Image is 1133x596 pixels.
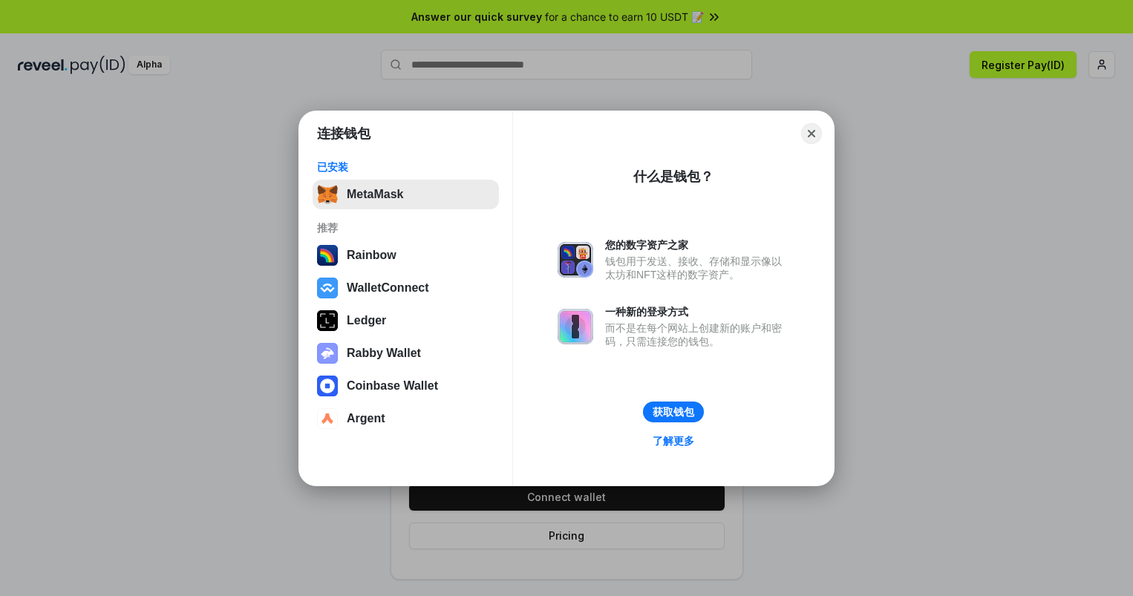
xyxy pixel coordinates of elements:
div: Rainbow [347,249,396,262]
img: svg+xml,%3Csvg%20width%3D%2228%22%20height%3D%2228%22%20viewBox%3D%220%200%2028%2028%22%20fill%3D... [317,408,338,429]
div: 您的数字资产之家 [605,238,789,252]
button: Close [801,123,822,144]
img: svg+xml,%3Csvg%20width%3D%22120%22%20height%3D%22120%22%20viewBox%3D%220%200%20120%20120%22%20fil... [317,245,338,266]
button: Rainbow [313,240,499,270]
button: 获取钱包 [643,402,704,422]
img: svg+xml,%3Csvg%20xmlns%3D%22http%3A%2F%2Fwww.w3.org%2F2000%2Fsvg%22%20fill%3D%22none%22%20viewBox... [558,242,593,278]
div: 什么是钱包？ [633,168,714,186]
div: Rabby Wallet [347,347,421,360]
a: 了解更多 [644,431,703,451]
button: Rabby Wallet [313,338,499,368]
div: MetaMask [347,188,403,201]
button: Ledger [313,306,499,335]
img: svg+xml,%3Csvg%20width%3D%2228%22%20height%3D%2228%22%20viewBox%3D%220%200%2028%2028%22%20fill%3D... [317,278,338,298]
h1: 连接钱包 [317,125,370,143]
div: WalletConnect [347,281,429,295]
button: MetaMask [313,180,499,209]
div: 了解更多 [653,434,694,448]
button: WalletConnect [313,273,499,303]
div: 一种新的登录方式 [605,305,789,318]
img: svg+xml,%3Csvg%20fill%3D%22none%22%20height%3D%2233%22%20viewBox%3D%220%200%2035%2033%22%20width%... [317,184,338,205]
div: Ledger [347,314,386,327]
button: Argent [313,404,499,433]
div: 钱包用于发送、接收、存储和显示像以太坊和NFT这样的数字资产。 [605,255,789,281]
img: svg+xml,%3Csvg%20xmlns%3D%22http%3A%2F%2Fwww.w3.org%2F2000%2Fsvg%22%20fill%3D%22none%22%20viewBox... [558,309,593,344]
div: 而不是在每个网站上创建新的账户和密码，只需连接您的钱包。 [605,321,789,348]
button: Coinbase Wallet [313,371,499,401]
div: Argent [347,412,385,425]
div: Coinbase Wallet [347,379,438,393]
img: svg+xml,%3Csvg%20xmlns%3D%22http%3A%2F%2Fwww.w3.org%2F2000%2Fsvg%22%20fill%3D%22none%22%20viewBox... [317,343,338,364]
div: 推荐 [317,221,494,235]
img: svg+xml,%3Csvg%20width%3D%2228%22%20height%3D%2228%22%20viewBox%3D%220%200%2028%2028%22%20fill%3D... [317,376,338,396]
div: 获取钱包 [653,405,694,419]
div: 已安装 [317,160,494,174]
img: svg+xml,%3Csvg%20xmlns%3D%22http%3A%2F%2Fwww.w3.org%2F2000%2Fsvg%22%20width%3D%2228%22%20height%3... [317,310,338,331]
